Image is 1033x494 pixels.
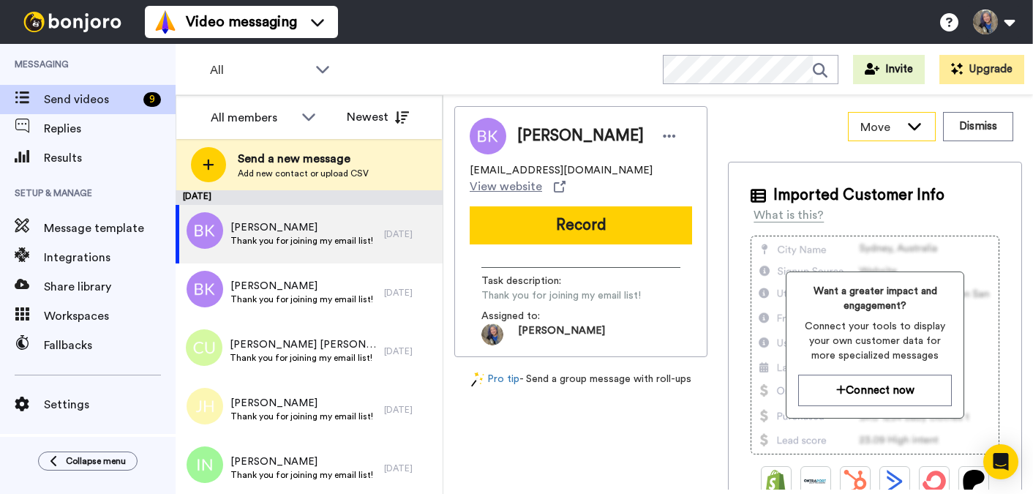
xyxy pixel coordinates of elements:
span: [PERSON_NAME] [230,396,373,411]
button: Record [470,206,692,244]
div: [DATE] [384,287,435,299]
span: [PERSON_NAME] [PERSON_NAME] [230,337,377,352]
div: [DATE] [384,228,435,240]
span: Workspaces [44,307,176,325]
span: [PERSON_NAME] [230,279,373,293]
div: [DATE] [384,404,435,416]
span: [PERSON_NAME] [517,125,644,147]
div: [DATE] [176,190,443,205]
span: Want a greater impact and engagement? [798,284,953,313]
img: ActiveCampaign [883,470,906,493]
span: Replies [44,120,176,138]
span: Results [44,149,176,167]
div: All members [211,109,294,127]
div: [DATE] [384,345,435,357]
img: Image of Birgit Kaufmann [470,118,506,154]
span: Send videos [44,91,138,108]
button: Connect now [798,375,953,406]
span: All [210,61,308,79]
span: Add new contact or upload CSV [238,168,369,179]
button: Invite [853,55,925,84]
img: Shopify [765,470,788,493]
img: bj-logo-header-white.svg [18,12,127,32]
span: Settings [44,396,176,413]
span: View website [470,178,542,195]
button: Upgrade [939,55,1024,84]
img: ConvertKit [923,470,946,493]
span: [PERSON_NAME] [230,220,373,235]
button: Dismiss [943,112,1013,141]
span: Message template [44,220,176,237]
div: What is this? [754,206,824,224]
div: [DATE] [384,463,435,474]
span: Thank you for joining my email list! [230,352,377,364]
span: Assigned to: [481,309,584,323]
span: Integrations [44,249,176,266]
img: magic-wand.svg [471,372,484,387]
img: bk.png [187,271,223,307]
img: vm-color.svg [154,10,177,34]
span: Thank you for joining my email list! [230,293,373,305]
span: Connect your tools to display your own customer data for more specialized messages [798,319,953,363]
span: [EMAIL_ADDRESS][DOMAIN_NAME] [470,163,653,178]
span: Fallbacks [44,337,176,354]
span: Imported Customer Info [773,184,944,206]
img: cu.png [186,329,222,366]
a: Pro tip [471,372,519,387]
span: Thank you for joining my email list! [230,235,373,247]
span: Send a new message [238,150,369,168]
div: - Send a group message with roll-ups [454,372,707,387]
span: Thank you for joining my email list! [230,411,373,422]
img: Hubspot [844,470,867,493]
span: Thank you for joining my email list! [481,288,641,303]
img: jh.png [187,388,223,424]
button: Collapse menu [38,452,138,471]
span: Move [860,119,900,136]
div: Open Intercom Messenger [983,444,1018,479]
img: Patreon [962,470,985,493]
div: 9 [143,92,161,107]
span: Share library [44,278,176,296]
img: bk.png [187,212,223,249]
a: View website [470,178,566,195]
img: Ontraport [804,470,827,493]
span: Video messaging [186,12,297,32]
span: [PERSON_NAME] [518,323,605,345]
img: e9f0fd33-6028-4668-9e09-b44fae6983fb-1576707708.jpg [481,323,503,345]
span: Task description : [481,274,584,288]
span: Thank you for joining my email list! [230,469,373,481]
span: Collapse menu [66,455,126,467]
img: in.png [187,446,223,483]
button: Newest [336,102,420,132]
span: [PERSON_NAME] [230,454,373,469]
